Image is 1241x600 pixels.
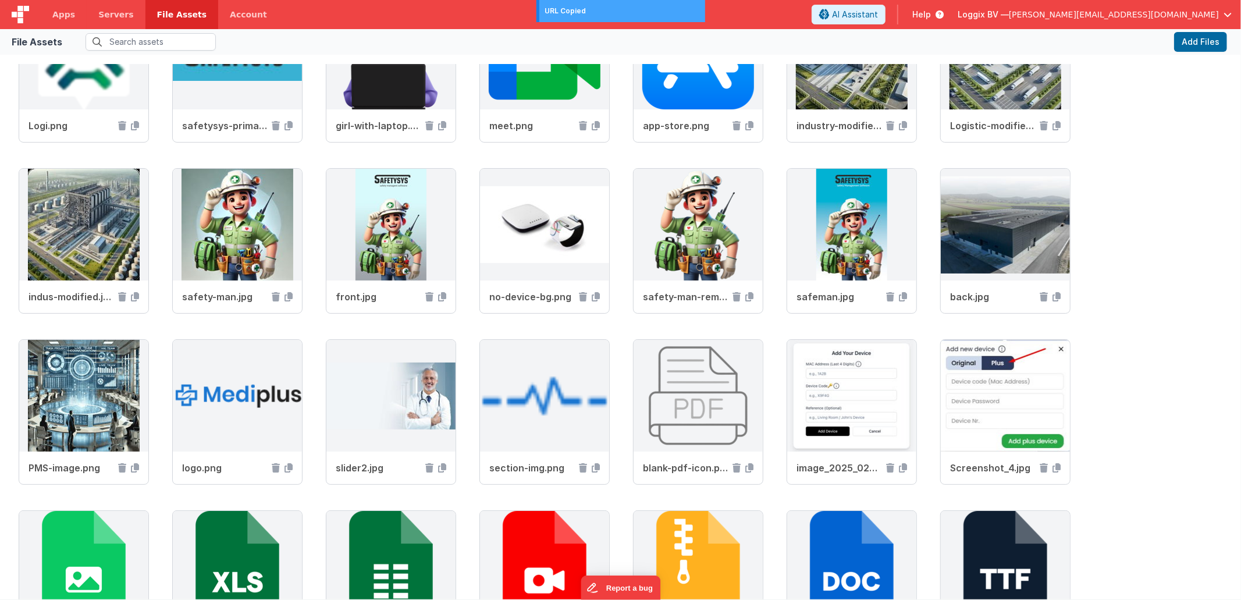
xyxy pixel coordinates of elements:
[52,9,75,20] span: Apps
[950,461,1035,475] span: Screenshot_4.jpg
[796,119,881,133] span: industry-modified.jpg
[489,290,574,304] span: no-device-bg.png
[912,9,931,20] span: Help
[643,461,728,475] span: blank-pdf-icon.png
[182,290,267,304] span: safety-man.jpg
[832,9,878,20] span: AI Assistant
[29,461,113,475] span: PMS-image.png
[796,461,881,475] span: image_2025_02_25T05_33_07_226Z.png
[336,461,421,475] span: slider2.jpg
[182,461,267,475] span: logo.png
[796,290,881,304] span: safeman.jpg
[1174,32,1227,52] button: Add Files
[86,33,216,51] input: Search assets
[182,119,267,133] span: safetysys-primary.png
[643,119,728,133] span: app-store.png
[958,9,1009,20] span: Loggix BV —
[489,461,574,475] span: section-img.png
[98,9,133,20] span: Servers
[581,576,660,600] iframe: Marker.io feedback button
[29,119,113,133] span: Logi.png
[12,35,62,49] div: File Assets
[950,119,1035,133] span: Logistic-modified.jpg
[336,290,421,304] span: front.jpg
[29,290,113,304] span: indus-modified.jpg
[336,119,421,133] span: girl-with-laptop.png
[489,119,574,133] span: meet.png
[545,6,699,16] div: URL Copied
[812,5,886,24] button: AI Assistant
[950,290,1035,304] span: back.jpg
[1009,9,1219,20] span: [PERSON_NAME][EMAIL_ADDRESS][DOMAIN_NAME]
[157,9,207,20] span: File Assets
[643,290,728,304] span: safety-man-removebg.png
[958,9,1232,20] button: Loggix BV — [PERSON_NAME][EMAIL_ADDRESS][DOMAIN_NAME]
